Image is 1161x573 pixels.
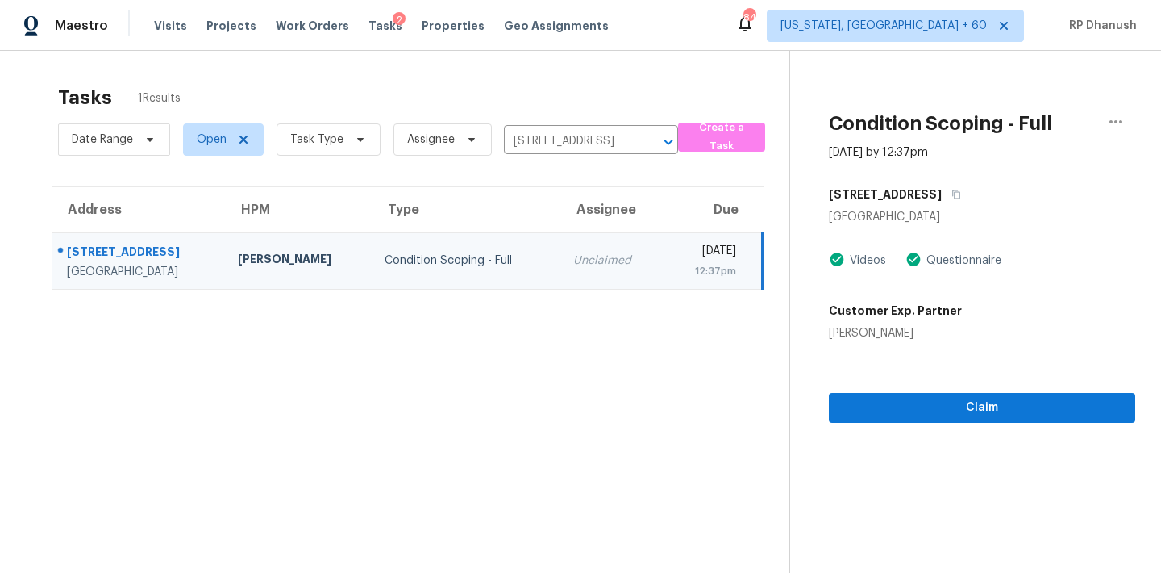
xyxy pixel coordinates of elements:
[67,244,212,264] div: [STREET_ADDRESS]
[905,251,922,268] img: Artifact Present Icon
[385,253,547,269] div: Condition Scoping - Full
[829,186,942,203] h5: [STREET_ADDRESS]
[368,20,402,31] span: Tasks
[829,115,1052,132] h2: Condition Scoping - Full
[238,251,359,271] div: [PERSON_NAME]
[686,119,757,156] span: Create a Task
[743,10,755,26] div: 848
[922,253,1001,269] div: Questionnaire
[197,132,227,148] span: Open
[829,144,928,161] div: [DATE] by 12:37pm
[842,398,1122,418] span: Claim
[942,180,963,209] button: Copy Address
[72,132,133,148] span: Date Range
[206,18,256,34] span: Projects
[560,187,664,232] th: Assignee
[845,253,886,269] div: Videos
[393,12,406,28] div: 2
[664,187,762,232] th: Due
[829,251,845,268] img: Artifact Present Icon
[52,187,225,232] th: Address
[290,132,343,148] span: Task Type
[829,209,1135,225] div: [GEOGRAPHIC_DATA]
[372,187,560,232] th: Type
[422,18,485,34] span: Properties
[58,90,112,106] h2: Tasks
[780,18,987,34] span: [US_STATE], [GEOGRAPHIC_DATA] + 60
[225,187,372,232] th: HPM
[829,325,962,341] div: [PERSON_NAME]
[138,90,181,107] span: 1 Results
[276,18,349,34] span: Work Orders
[829,393,1135,423] button: Claim
[1063,18,1137,34] span: RP Dhanush
[676,263,736,279] div: 12:37pm
[504,129,633,154] input: Search by address
[829,303,962,319] h5: Customer Exp. Partner
[154,18,187,34] span: Visits
[573,253,651,269] div: Unclaimed
[676,243,736,263] div: [DATE]
[678,123,765,152] button: Create a Task
[55,18,108,34] span: Maestro
[67,264,212,280] div: [GEOGRAPHIC_DATA]
[407,132,455,148] span: Assignee
[504,18,609,34] span: Geo Assignments
[657,131,680,153] button: Open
